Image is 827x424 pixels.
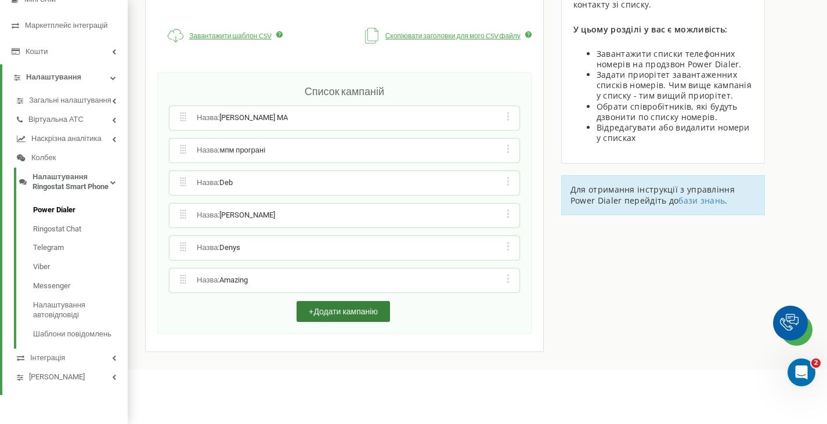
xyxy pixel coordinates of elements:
[219,243,240,252] span: Denys
[597,70,753,102] li: Задати приорітет завантаженних списків номерів. Чим вище кампанія у списку - тим вищий приорітет.
[14,73,116,82] a: Налаштування
[29,372,85,382] span: [PERSON_NAME]
[169,139,519,162] div: Назва:мпм програні
[29,96,111,106] span: Загальні налаштування
[17,153,116,163] a: Колбек
[31,134,102,144] span: Наскрізна аналітика
[33,262,116,272] a: Viber
[26,73,81,82] span: Налаштування
[788,358,815,386] iframe: Intercom live chat
[17,96,116,106] a: Загальні налаштування
[385,32,521,39] span: Скопіювати заголовки для мого CSV файлу
[597,49,753,70] li: Завантажити списки телефонних номерів на продзвон Power Dialer.
[19,172,116,192] a: Налаштування Ringostat Smart Phone
[32,172,110,192] span: Налаштування Ringostat Smart Phone
[219,211,275,219] span: [PERSON_NAME]
[197,211,275,220] span: Назва :
[33,243,64,253] span: Telegram
[169,85,519,98] h2: Список кампаній
[33,329,111,339] span: Шаблони повідомлень
[33,300,116,320] a: Налаштування автовідповіді
[25,21,108,31] span: Маркетплейс інтеграцій
[197,178,233,188] span: Назва :
[169,236,519,260] div: Назва:Denys
[353,23,523,49] button: Скопіювати заголовки для мого CSV файлу
[573,24,753,35] div: У цьому розділі у вас є можливість:
[12,47,116,57] a: Кошти
[17,134,116,144] a: Наскрізна аналітика
[33,262,50,272] span: Viber
[169,269,519,292] div: Назва:Amazing
[33,281,116,291] a: Messenger
[33,281,70,291] span: Messenger
[219,276,248,284] span: Amazing
[169,106,519,130] div: Назва:[PERSON_NAME] MA
[169,204,519,227] div: Назва:[PERSON_NAME]
[33,224,81,234] span: Ringostat Chat
[17,372,116,382] a: [PERSON_NAME]
[197,243,240,253] span: Назва :
[297,301,390,322] button: +Додати кампанію
[12,21,116,31] a: Маркетплейс інтеграцій
[31,153,56,163] span: Колбек
[157,23,275,49] a: Завантажити шаблон CSV
[197,113,288,123] span: Назва :
[33,205,75,215] span: Power Dialer
[597,102,753,122] li: Обрати співробітників, які будуть дзвонити по списку номерів.
[678,195,725,206] a: бази знань
[33,205,116,215] a: Power Dialer
[17,353,116,363] a: Інтеграція
[219,178,233,187] span: Deb
[17,115,116,125] a: Віртуальна АТС
[169,171,519,195] div: Назва:Deb
[219,113,288,122] span: [PERSON_NAME] MA
[597,122,753,143] li: Відредагувати або видалити номери у списках
[219,146,265,154] span: мпм програні
[28,115,84,125] span: Віртуальна АТС
[33,329,116,339] a: Шаблони повідомлень
[197,146,265,155] span: Назва :
[33,243,116,253] a: Telegram
[26,47,48,57] span: Кошти
[561,175,765,215] div: Для отримання інструкції з управління Power Dialer перейдіть до .
[811,358,821,368] span: 2
[33,224,116,234] a: Ringostat Chat
[197,276,248,285] span: Назва :
[30,353,65,363] span: Інтеграція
